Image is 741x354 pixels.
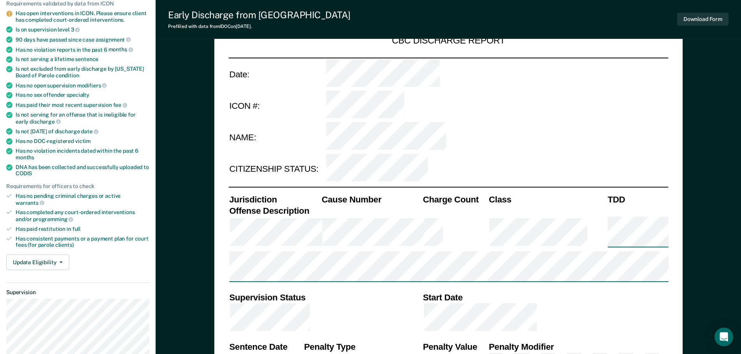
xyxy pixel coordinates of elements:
[228,205,321,216] th: Offense Description
[16,66,149,79] div: Is not excluded from early discharge by [US_STATE] Board of Parole
[72,226,81,232] span: full
[81,128,98,134] span: date
[228,58,325,90] td: Date:
[228,341,303,352] th: Sentence Date
[6,289,149,296] dt: Supervision
[77,82,107,89] span: modifiers
[33,216,73,222] span: programming
[16,26,149,33] div: Is on supervision level
[16,36,149,43] div: 90 days have passed since case
[228,291,422,303] th: Supervision Status
[16,92,149,98] div: Has no sex offender
[67,92,89,98] span: specialty
[715,328,733,346] div: Open Intercom Messenger
[113,102,127,108] span: fee
[16,101,149,108] div: Has paid their most recent supervision
[16,138,149,145] div: Has no DOC-registered
[55,242,74,248] span: clients)
[168,9,350,21] div: Early Discharge from [GEOGRAPHIC_DATA]
[71,26,80,33] span: 3
[109,46,133,52] span: months
[228,122,325,153] td: NAME:
[228,153,325,185] td: CITIZENSHIP STATUS:
[16,226,149,232] div: Has paid restitution in
[16,164,149,177] div: DNA has been collected and successfully uploaded to
[422,291,668,303] th: Start Date
[16,82,149,89] div: Has no open supervision
[321,194,422,205] th: Cause Number
[16,200,44,206] span: warrants
[16,148,149,161] div: Has no violation incidents dated within the past 6
[16,128,149,135] div: Is not [DATE] of discharge
[303,341,422,352] th: Penalty Type
[30,119,61,125] span: discharge
[16,170,32,176] span: CODIS
[422,341,488,352] th: Penalty Value
[56,72,79,78] span: condition
[16,193,149,206] div: Has no pending criminal charges or active
[16,112,149,125] div: Is not serving for an offense that is ineligible for early
[16,154,34,160] span: months
[75,138,91,144] span: victim
[392,35,505,46] div: CBC DISCHARGE REPORT
[16,209,149,222] div: Has completed any court-ordered interventions and/or
[16,46,149,53] div: Has no violation reports in the past 6
[16,10,149,23] div: Has open interventions in ICON. Please ensure client has completed court-ordered interventions.
[228,90,325,122] td: ICON #:
[422,194,488,205] th: Charge Count
[16,56,149,63] div: Is not serving a lifetime
[6,255,69,270] button: Update Eligibility
[228,194,321,205] th: Jurisdiction
[96,37,131,43] span: assignment
[75,56,98,62] span: sentence
[16,235,149,249] div: Has consistent payments or a payment plan for court fees (for parole
[6,0,149,7] div: Requirements validated by data from ICON
[607,194,668,205] th: TDD
[677,13,729,26] button: Download Form
[168,24,350,29] div: Prefilled with data from IDOC on [DATE] .
[488,194,606,205] th: Class
[6,183,149,190] div: Requirements for officers to check
[488,341,668,352] th: Penalty Modifier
